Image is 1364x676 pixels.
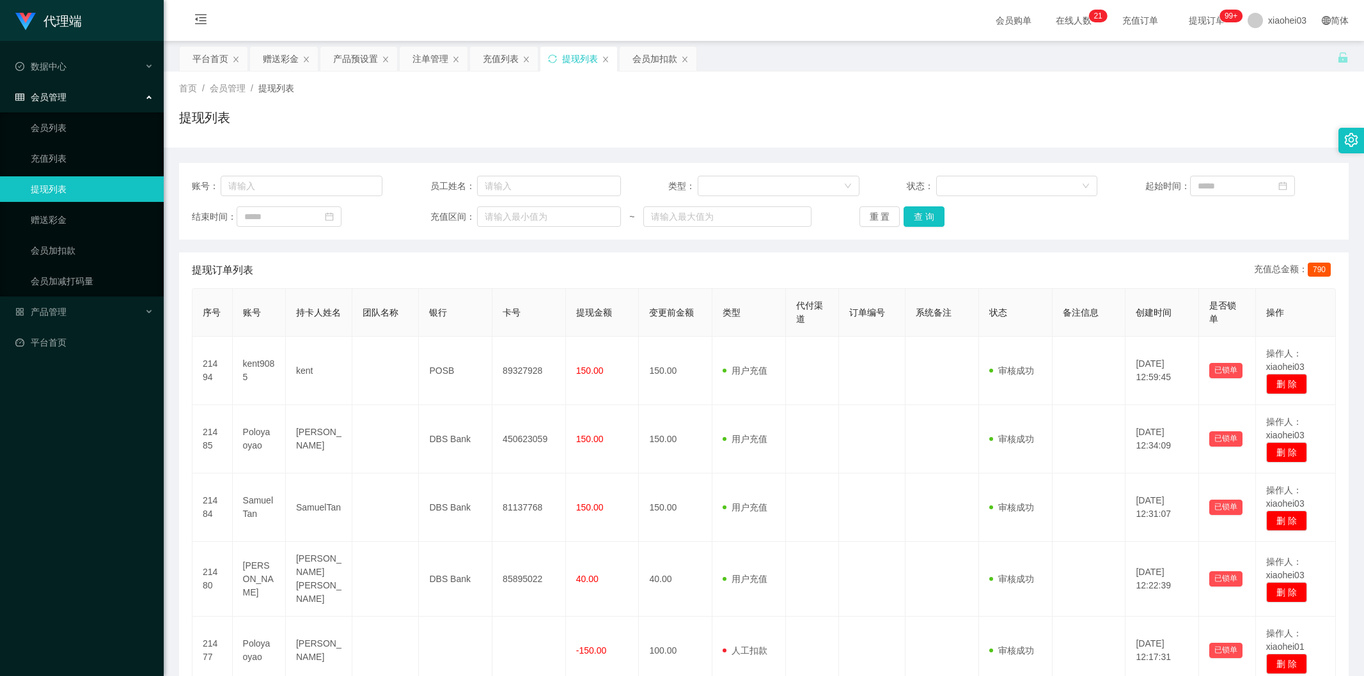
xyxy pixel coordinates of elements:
[1209,643,1242,658] button: 已锁单
[419,542,492,617] td: DBS Bank
[15,61,67,72] span: 数据中心
[15,93,24,102] i: 图标: table
[263,47,299,71] div: 赠送彩金
[1266,348,1305,372] span: 操作人：xiaohei03
[192,263,253,278] span: 提现订单列表
[639,542,712,617] td: 40.00
[419,337,492,405] td: POSB
[562,47,598,71] div: 提现列表
[1254,263,1336,278] div: 充值总金额：
[1266,557,1305,580] span: 操作人：xiaohei03
[15,92,67,102] span: 会员管理
[31,146,153,171] a: 充值列表
[1344,133,1358,147] i: 图标: setting
[1182,16,1231,25] span: 提现订单
[723,434,767,444] span: 用户充值
[1088,10,1107,22] sup: 21
[632,47,677,71] div: 会员加扣款
[192,473,233,542] td: 21484
[31,176,153,202] a: 提现列表
[668,180,698,193] span: 类型：
[989,574,1034,584] span: 审核成功
[477,206,621,227] input: 请输入最小值为
[904,206,945,227] button: 查 询
[412,47,448,71] div: 注单管理
[1209,431,1242,447] button: 已锁单
[1209,300,1236,324] span: 是否锁单
[916,307,952,318] span: 系统备注
[492,405,566,473] td: 450623059
[1098,10,1102,22] p: 1
[1209,363,1242,378] button: 已锁单
[723,365,767,376] span: 用户充值
[192,180,221,193] span: 账号：
[907,180,936,193] span: 状态：
[723,307,741,318] span: 类型
[1266,511,1307,531] button: 删 除
[576,307,612,318] span: 提现金额
[1266,582,1307,603] button: 删 除
[1266,654,1307,674] button: 删 除
[849,307,885,318] span: 订单编号
[723,645,767,656] span: 人工扣款
[649,307,694,318] span: 变更前金额
[179,1,223,42] i: 图标: menu-fold
[989,365,1034,376] span: 审核成功
[1266,417,1305,440] span: 操作人：xiaohei03
[1209,571,1242,587] button: 已锁单
[723,574,767,584] span: 用户充值
[621,210,643,224] span: ~
[477,176,621,196] input: 请输入
[286,337,352,405] td: kent
[258,83,294,93] span: 提现列表
[1209,500,1242,515] button: 已锁单
[1266,442,1307,463] button: 删 除
[492,473,566,542] td: 81137768
[419,473,492,542] td: DBS Bank
[430,180,477,193] span: 员工姓名：
[844,182,852,191] i: 图标: down
[15,15,82,26] a: 代理端
[31,268,153,294] a: 会员加减打码量
[643,206,811,227] input: 请输入最大值为
[15,307,67,317] span: 产品管理
[1337,52,1349,63] i: 图标: unlock
[192,337,233,405] td: 21494
[1125,473,1199,542] td: [DATE] 12:31:07
[796,300,823,324] span: 代付渠道
[333,47,378,71] div: 产品预设置
[1063,307,1099,318] span: 备注信息
[1125,337,1199,405] td: [DATE] 12:59:45
[286,405,352,473] td: [PERSON_NAME]
[452,56,460,63] i: 图标: close
[1145,180,1190,193] span: 起始时间：
[233,542,286,617] td: [PERSON_NAME]
[492,542,566,617] td: 85895022
[1278,181,1287,190] i: 图标: calendar
[203,307,221,318] span: 序号
[503,307,521,318] span: 卡号
[302,56,310,63] i: 图标: close
[382,56,389,63] i: 图标: close
[989,502,1034,512] span: 审核成功
[233,337,286,405] td: kent9085
[576,574,599,584] span: 40.00
[15,307,24,316] i: 图标: appstore-o
[232,56,240,63] i: 图标: close
[233,405,286,473] td: Poloyaoyao
[639,337,712,405] td: 150.00
[723,502,767,512] span: 用户充值
[576,365,604,376] span: 150.00
[483,47,519,71] div: 充值列表
[1125,405,1199,473] td: [DATE] 12:34:09
[251,83,253,93] span: /
[639,405,712,473] td: 150.00
[989,645,1034,656] span: 审核成功
[210,83,246,93] span: 会员管理
[1094,10,1098,22] p: 2
[639,473,712,542] td: 150.00
[1266,307,1284,318] span: 操作
[1116,16,1164,25] span: 充值订单
[179,108,230,127] h1: 提现列表
[492,337,566,405] td: 89327928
